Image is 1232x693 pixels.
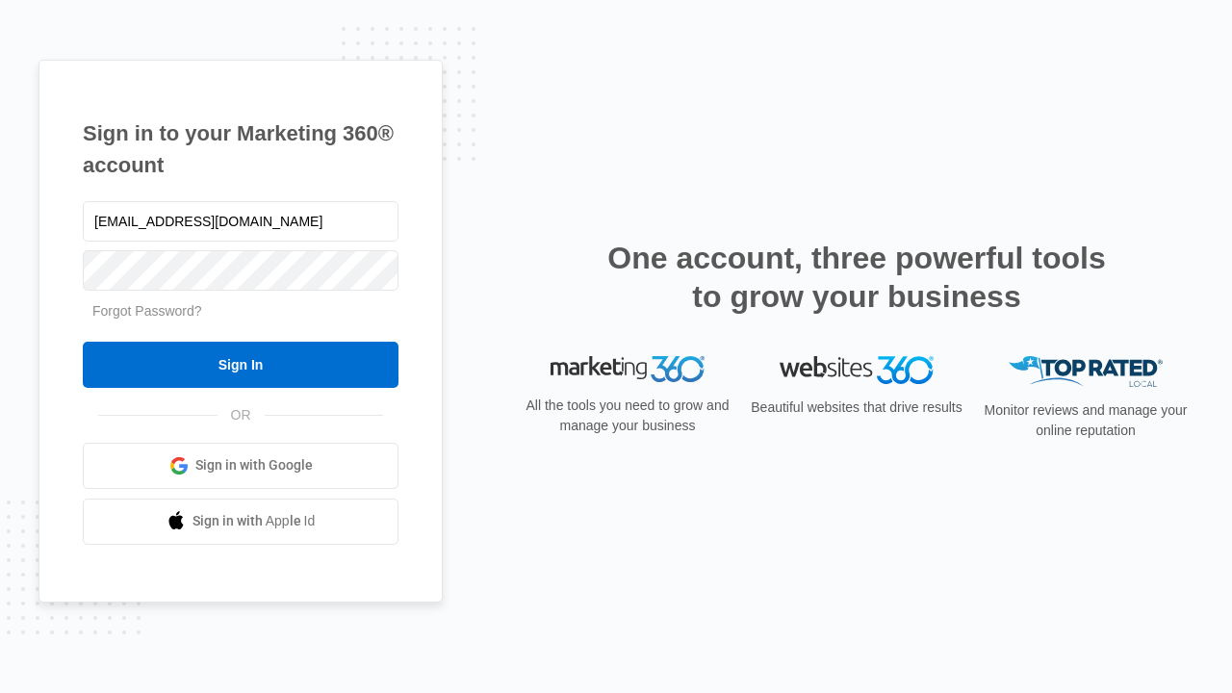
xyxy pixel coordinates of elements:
[780,356,934,384] img: Websites 360
[551,356,705,383] img: Marketing 360
[83,201,398,242] input: Email
[602,239,1112,316] h2: One account, three powerful tools to grow your business
[92,303,202,319] a: Forgot Password?
[192,511,316,531] span: Sign in with Apple Id
[83,117,398,181] h1: Sign in to your Marketing 360® account
[520,396,735,436] p: All the tools you need to grow and manage your business
[195,455,313,475] span: Sign in with Google
[83,342,398,388] input: Sign In
[83,499,398,545] a: Sign in with Apple Id
[218,405,265,425] span: OR
[749,398,964,418] p: Beautiful websites that drive results
[1009,356,1163,388] img: Top Rated Local
[83,443,398,489] a: Sign in with Google
[978,400,1193,441] p: Monitor reviews and manage your online reputation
